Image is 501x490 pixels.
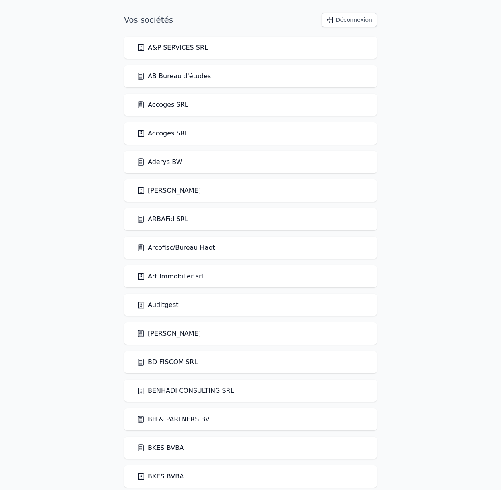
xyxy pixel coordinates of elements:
[137,329,201,338] a: [PERSON_NAME]
[137,214,188,224] a: ARBAFid SRL
[137,129,188,138] a: Accoges SRL
[137,100,188,110] a: Accoges SRL
[322,13,377,27] button: Déconnexion
[137,243,215,253] a: Arcofisc/Bureau Haot
[124,14,173,25] h1: Vos sociétés
[137,71,211,81] a: AB Bureau d'études
[137,43,208,52] a: A&P SERVICES SRL
[137,186,201,195] a: [PERSON_NAME]
[137,472,184,481] a: BKES BVBA
[137,272,203,281] a: Art Immobilier srl
[137,443,184,453] a: BKES BVBA
[137,415,210,424] a: BH & PARTNERS BV
[137,300,179,310] a: Auditgest
[137,386,234,395] a: BENHADI CONSULTING SRL
[137,357,198,367] a: BD FISCOM SRL
[137,157,182,167] a: Aderys BW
